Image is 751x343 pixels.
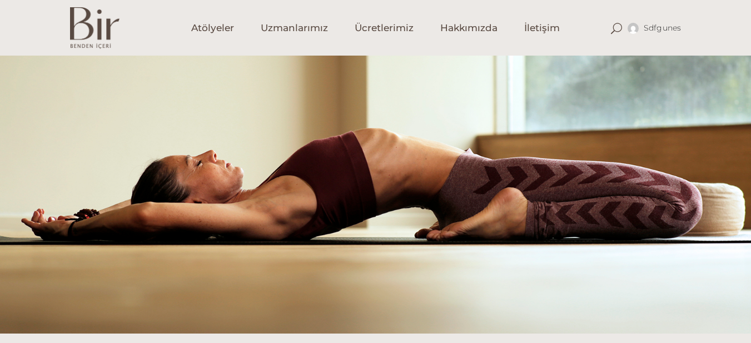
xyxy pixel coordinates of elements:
[644,23,682,33] span: sdfgunes
[261,22,328,34] span: Uzmanlarımız
[524,22,560,34] span: İletişim
[191,22,234,34] span: Atölyeler
[440,22,498,34] span: Hakkımızda
[355,22,414,34] span: Ücretlerimiz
